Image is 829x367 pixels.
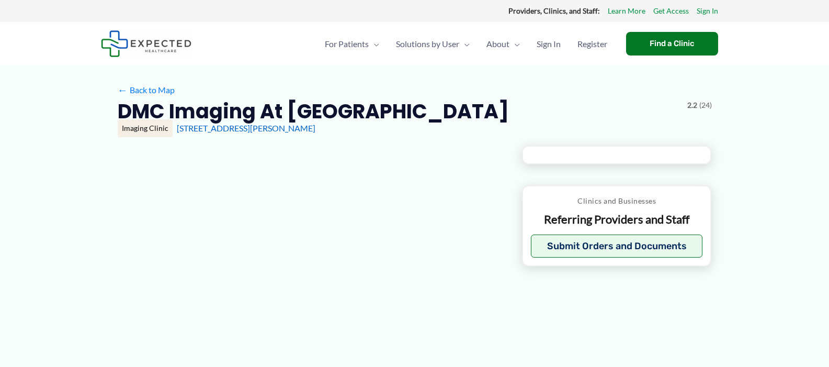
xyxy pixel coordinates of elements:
span: ← [118,85,128,95]
span: Menu Toggle [459,26,470,62]
span: Menu Toggle [369,26,379,62]
a: Get Access [653,4,689,18]
a: Find a Clinic [626,32,718,55]
p: Referring Providers and Staff [531,212,703,227]
span: Menu Toggle [509,26,520,62]
a: [STREET_ADDRESS][PERSON_NAME] [177,123,315,133]
span: 2.2 [687,98,697,112]
a: Sign In [528,26,569,62]
a: Learn More [608,4,645,18]
nav: Primary Site Navigation [316,26,616,62]
div: Imaging Clinic [118,119,173,137]
span: Solutions by User [396,26,459,62]
a: AboutMenu Toggle [478,26,528,62]
span: (24) [699,98,712,112]
a: ←Back to Map [118,82,175,98]
h2: DMC Imaging at [GEOGRAPHIC_DATA] [118,98,509,124]
span: About [486,26,509,62]
a: For PatientsMenu Toggle [316,26,388,62]
a: Register [569,26,616,62]
button: Submit Orders and Documents [531,235,703,258]
p: Clinics and Businesses [531,194,703,208]
a: Sign In [697,4,718,18]
strong: Providers, Clinics, and Staff: [508,6,600,15]
span: Register [577,26,607,62]
span: For Patients [325,26,369,62]
a: Solutions by UserMenu Toggle [388,26,478,62]
img: Expected Healthcare Logo - side, dark font, small [101,30,191,57]
span: Sign In [537,26,561,62]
